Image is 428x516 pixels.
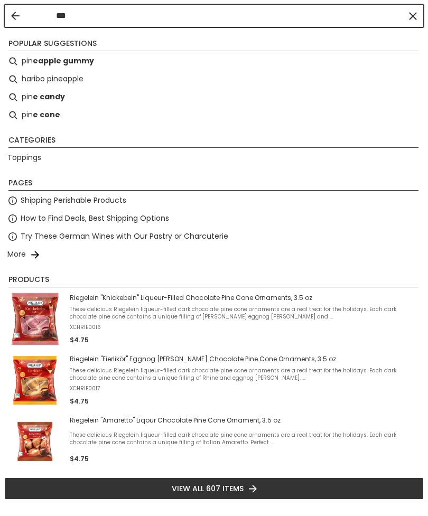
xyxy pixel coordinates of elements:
[4,246,424,264] li: More
[8,415,61,468] img: Riegelein Amaretto Chocolates
[4,52,424,70] li: pineapple gummy
[33,55,94,67] b: eapple gummy
[4,88,424,106] li: pine candy
[33,109,60,121] b: e cone
[4,210,424,228] li: How to Find Deals, Best Shipping Options
[70,385,420,392] span: XCHRIE0017
[70,431,420,446] span: These delicious Riegelein liqueur-filled dark chocolate pine cone ornaments are a real treat for ...
[33,91,65,103] b: e candy
[70,294,420,302] span: Riegelein "Knickebein" Liqueur-Filled Chocolate Pine Cone Ornaments, 3.5 oz
[172,483,244,494] span: View all 607 items
[7,152,41,164] a: Toppings
[11,12,20,20] button: Back
[21,212,169,224] a: How to Find Deals, Best Shipping Options
[70,397,89,406] span: $4.75
[70,367,420,382] span: These delicious Riegelein liqueur-filled dark chocolate pine cone ornaments are a real treat for ...
[21,194,126,207] a: Shipping Perishable Products
[4,350,424,411] li: Riegelein "Eierlikör" Eggnog Brandy Chocolate Pine Cone Ornaments, 3.5 oz
[4,70,424,88] li: haribo pineapple
[4,288,424,350] li: Riegelein "Knickebein" Liqueur-Filled Chocolate Pine Cone Ornaments, 3.5 oz
[8,415,420,468] a: Riegelein Amaretto ChocolatesRiegelein "Amaretto" Liqour Chocolate Pine Cone Ornament, 3.5 ozThes...
[70,306,420,321] span: These delicious Riegelein liqueur-filled dark chocolate pine cone ornaments are a real treat for ...
[4,228,424,246] li: Try These German Wines with Our Pastry or Charcuterie
[70,335,89,344] span: $4.75
[70,454,89,463] span: $4.75
[70,416,420,425] span: Riegelein "Amaretto" Liqour Chocolate Pine Cone Ornament, 3.5 oz
[8,354,420,407] a: Riegelein "Eierlikör" Eggnog [PERSON_NAME] Chocolate Pine Cone Ornaments, 3.5 ozThese delicious R...
[4,106,424,124] li: pine cone
[4,149,424,167] li: Toppings
[4,477,424,500] li: View all 607 items
[407,11,418,21] button: Clear
[8,38,418,51] li: Popular suggestions
[8,177,418,191] li: Pages
[8,135,418,148] li: Categories
[8,293,420,345] a: Riegelein "Knickebein" Liqueur-Filled Chocolate Pine Cone Ornaments, 3.5 ozThese delicious Riegel...
[21,230,228,242] a: Try These German Wines with Our Pastry or Charcuterie
[70,324,420,331] span: XCHRIE0016
[8,274,418,287] li: Products
[4,411,424,472] li: Riegelein "Amaretto" Liqour Chocolate Pine Cone Ornament, 3.5 oz
[70,355,420,363] span: Riegelein "Eierlikör" Eggnog [PERSON_NAME] Chocolate Pine Cone Ornaments, 3.5 oz
[4,192,424,210] li: Shipping Perishable Products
